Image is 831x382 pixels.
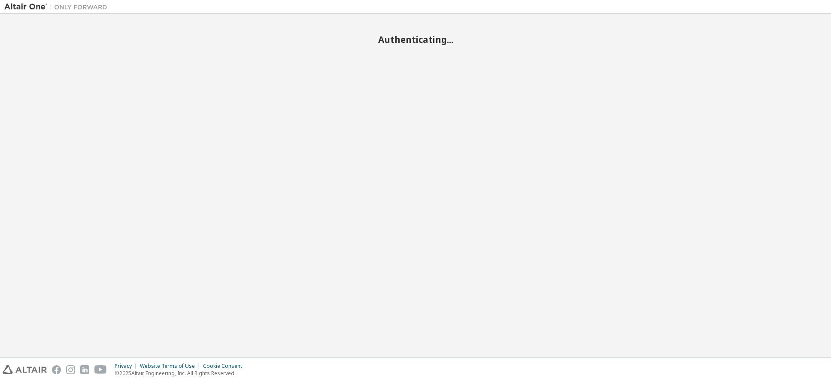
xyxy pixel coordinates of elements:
img: altair_logo.svg [3,365,47,374]
div: Website Terms of Use [140,363,203,370]
img: facebook.svg [52,365,61,374]
img: Altair One [4,3,112,11]
p: © 2025 Altair Engineering, Inc. All Rights Reserved. [115,370,247,377]
img: instagram.svg [66,365,75,374]
img: youtube.svg [94,365,107,374]
div: Cookie Consent [203,363,247,370]
div: Privacy [115,363,140,370]
img: linkedin.svg [80,365,89,374]
h2: Authenticating... [4,34,827,45]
